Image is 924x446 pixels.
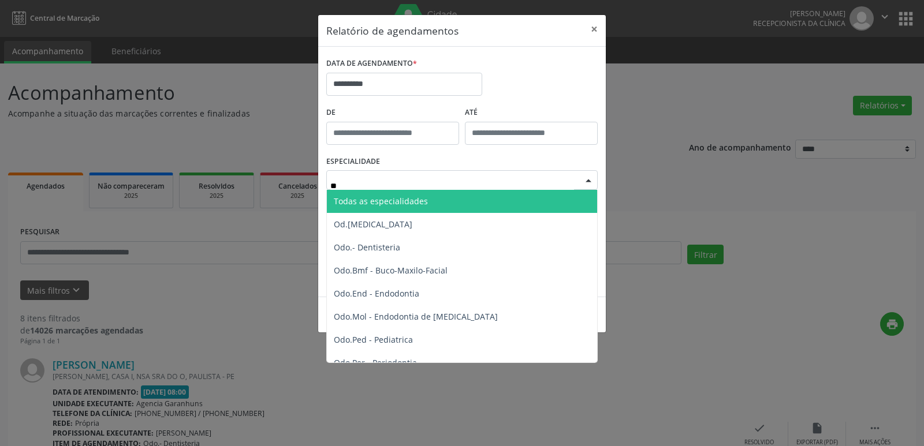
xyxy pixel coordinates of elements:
label: De [326,104,459,122]
span: Odo.Mol - Endodontia de [MEDICAL_DATA] [334,311,498,322]
label: ATÉ [465,104,598,122]
span: Todas as especialidades [334,196,428,207]
button: Close [583,15,606,43]
span: Odo.Ped - Pediatrica [334,334,413,345]
h5: Relatório de agendamentos [326,23,459,38]
label: DATA DE AGENDAMENTO [326,55,417,73]
span: Od.[MEDICAL_DATA] [334,219,412,230]
span: Odo.End - Endodontia [334,288,419,299]
span: Odo.Bmf - Buco-Maxilo-Facial [334,265,448,276]
span: Odo.Per - Periodontia [334,357,417,368]
span: Odo.- Dentisteria [334,242,400,253]
label: ESPECIALIDADE [326,153,380,171]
